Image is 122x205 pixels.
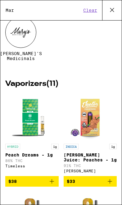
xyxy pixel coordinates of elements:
img: Jeeter - Jeeter Juice: Peaches - 1g [67,94,113,141]
p: Peach Dreams - 1g [5,152,59,157]
p: INDICA [64,144,79,149]
p: [PERSON_NAME] Juice: Peaches - 1g [64,152,117,162]
p: 1g [109,144,117,149]
a: Open page for Peach Dreams - 1g from Timeless [5,94,59,176]
span: $33 [67,179,75,184]
span: $38 [8,179,17,184]
button: Clear [81,7,99,13]
button: Add to bag [64,176,117,187]
img: Timeless - Peach Dreams - 1g [9,94,55,141]
div: [PERSON_NAME] [64,169,117,173]
h2: Vaporizers ( 11 ) [5,80,117,88]
p: 91% THC [64,164,117,168]
button: Add to bag [5,176,59,187]
input: Search the Eaze menu [5,7,81,13]
a: Open page for Jeeter Juice: Peaches - 1g from Jeeter [64,94,117,176]
p: 86% THC [5,159,59,163]
p: 1g [51,144,59,149]
div: Timeless [5,164,59,168]
p: HYBRID [5,144,20,149]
